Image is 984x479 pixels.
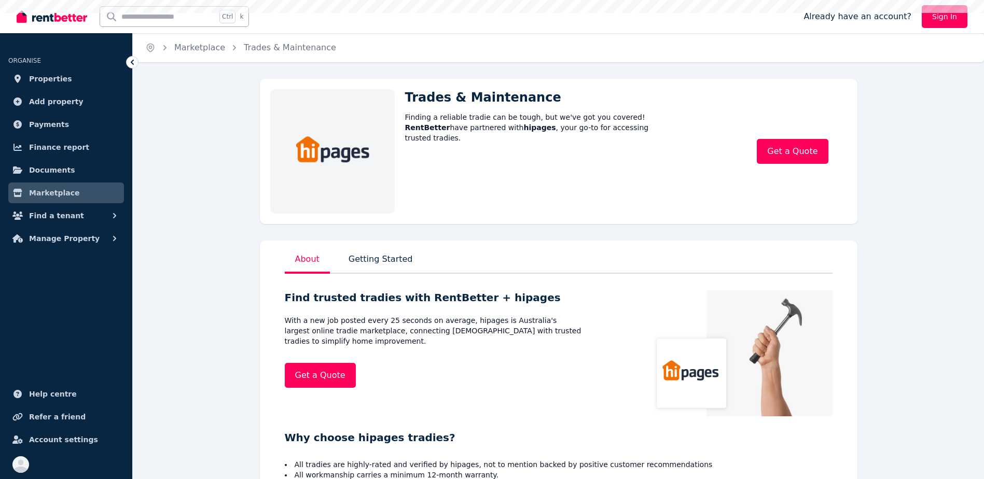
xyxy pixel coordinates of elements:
span: Properties [29,73,72,85]
span: Account settings [29,433,98,446]
a: Refer a friend [8,406,124,427]
span: Manage Property [29,232,100,245]
span: Payments [29,118,69,131]
span: Marketplace [29,187,79,199]
a: Account settings [8,429,124,450]
b: RentBetter [405,123,450,132]
h1: Trades & Maintenance [405,89,671,106]
img: Trades & Maintenance [295,132,370,167]
span: Help centre [29,388,77,400]
img: RentBetter [17,9,87,24]
span: Find a tenant [29,209,84,222]
b: hipages [524,123,556,132]
a: Add property [8,91,124,112]
a: Finance report [8,137,124,158]
p: Why choose hipages tradies? [285,430,833,445]
a: Help centre [8,384,124,404]
img: Trades & Maintenance [650,290,833,416]
a: Documents [8,160,124,180]
a: Get a Quote [757,139,828,164]
a: Sign In [922,5,967,28]
p: About [285,251,330,274]
button: Manage Property [8,228,124,249]
span: ORGANISE [8,57,41,64]
p: Getting Started [347,251,415,274]
a: Payments [8,114,124,135]
span: Already have an account? [803,10,911,23]
a: Get a Quote [285,363,356,388]
nav: Breadcrumb [133,33,349,62]
p: Finding a reliable tradie can be tough, but we've got you covered! have partnered with , your go-... [405,112,671,143]
li: All tradies are highly-rated and verified by hipages, not to mention backed by positive customer ... [285,459,833,470]
span: Ctrl [219,10,235,23]
a: Properties [8,68,124,89]
a: Marketplace [174,43,225,52]
span: k [240,12,243,21]
h5: Find trusted tradies with RentBetter + hipages [285,290,584,305]
span: Documents [29,164,75,176]
span: Finance report [29,141,89,153]
span: Refer a friend [29,411,86,423]
a: Marketplace [8,182,124,203]
button: Find a tenant [8,205,124,226]
a: Trades & Maintenance [244,43,336,52]
p: With a new job posted every 25 seconds on average, hipages is Australia's largest online tradie m... [285,315,584,346]
span: Add property [29,95,84,108]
